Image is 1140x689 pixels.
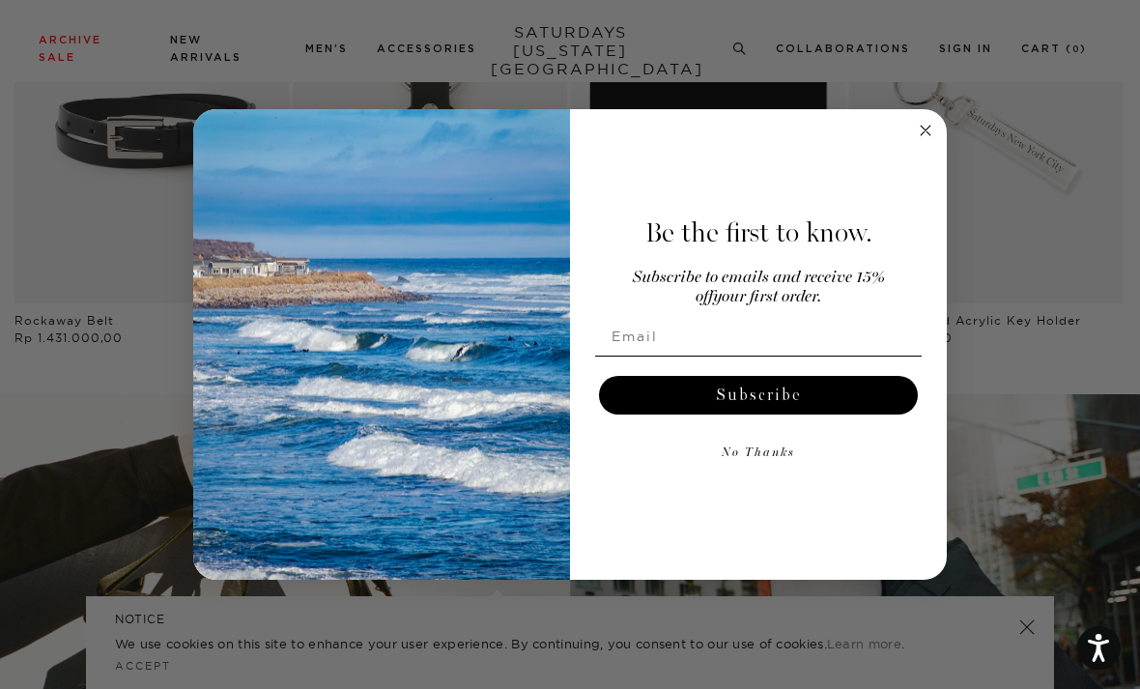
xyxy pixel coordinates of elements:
button: No Thanks [595,434,922,473]
button: Close dialog [914,119,937,142]
span: Be the first to know. [645,216,872,249]
img: 125c788d-000d-4f3e-b05a-1b92b2a23ec9.jpeg [193,109,570,581]
span: your first order. [713,289,821,305]
input: Email [595,317,922,356]
span: off [696,289,713,305]
img: underline [595,356,922,357]
span: Subscribe to emails and receive 15% [633,270,885,286]
button: Subscribe [599,376,918,415]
